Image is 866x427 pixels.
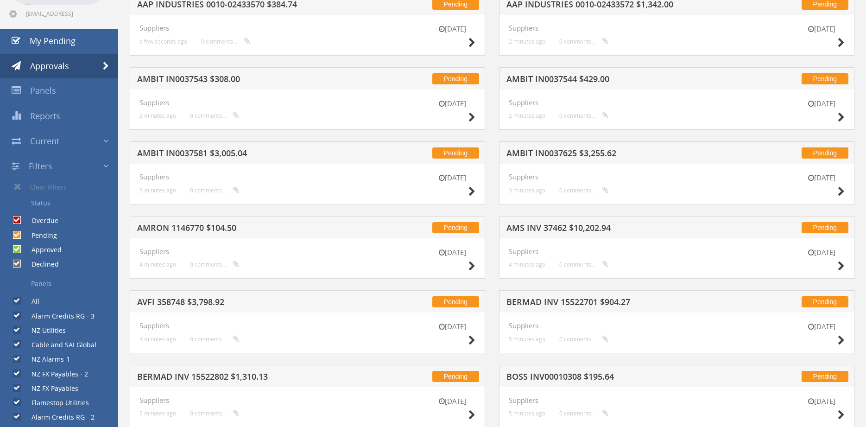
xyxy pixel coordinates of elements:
h5: AMBIT IN0037543 $308.00 [137,75,376,86]
small: 2 minutes ago [139,112,176,119]
label: NZ Utilities [22,326,66,335]
label: Declined [22,260,59,269]
h5: AMBIT IN0037581 $3,005.04 [137,149,376,160]
label: Alarm Credits RG - 3 [22,312,95,321]
small: 4 minutes ago [139,336,176,343]
small: [DATE] [798,396,845,406]
a: Clear Filters [7,178,118,195]
small: 0 comments... [190,336,239,343]
small: [DATE] [798,322,845,331]
h4: Suppliers [139,173,475,181]
h4: Suppliers [139,322,475,330]
span: Pending [802,371,848,382]
small: [DATE] [429,173,475,183]
small: [DATE] [429,24,475,34]
span: Current [30,135,59,147]
h5: BOSS INV00010308 $195.64 [506,372,745,384]
small: [DATE] [798,248,845,257]
span: Pending [802,73,848,84]
small: 2 minutes ago [509,112,545,119]
small: 0 comments... [559,112,608,119]
h4: Suppliers [509,173,845,181]
small: 0 comments... [559,187,608,194]
span: My Pending [30,35,76,46]
label: NZ FX Payables - 2 [22,370,88,379]
h4: Suppliers [509,248,845,255]
a: Panels [7,276,118,292]
h4: Suppliers [139,24,475,32]
small: 2 minutes ago [509,38,545,45]
label: Alarm Credits RG - 2 [22,413,95,422]
small: 3 minutes ago [509,187,545,194]
h4: Suppliers [139,396,475,404]
h5: AVFI 358748 $3,798.92 [137,298,376,309]
span: Filters [29,160,52,172]
label: NZ FX Payables [22,384,78,393]
small: [DATE] [798,99,845,108]
span: Pending [802,222,848,233]
span: Pending [802,147,848,159]
span: Pending [432,296,479,307]
span: Panels [30,85,56,96]
span: Pending [802,296,848,307]
small: 5 minutes ago [139,410,176,417]
small: 4 minutes ago [139,261,176,268]
small: [DATE] [429,396,475,406]
label: Cable and SAI Global [22,340,96,350]
h5: AMRON 1146770 $104.50 [137,223,376,235]
label: Approved [22,245,62,255]
label: All [22,297,39,306]
h5: AMBIT IN0037625 $3,255.62 [506,149,745,160]
span: Pending [432,371,479,382]
small: a few seconds ago [139,38,187,45]
h4: Suppliers [509,396,845,404]
span: Pending [432,73,479,84]
small: 5 minutes ago [509,410,545,417]
span: [EMAIL_ADDRESS][DOMAIN_NAME] [26,10,105,17]
h4: Suppliers [139,99,475,107]
small: 0 comments... [190,410,239,417]
h4: Suppliers [509,24,845,32]
small: 3 minutes ago [139,187,176,194]
small: 5 minutes ago [509,336,545,343]
label: NZ Alarms-1 [22,355,70,364]
h4: Suppliers [139,248,475,255]
small: 0 comments... [190,261,239,268]
small: 0 comments... [201,38,250,45]
label: Flamestop Utilities [22,398,89,408]
span: Pending [432,147,479,159]
small: 0 comments... [559,261,608,268]
span: Pending [432,222,479,233]
small: [DATE] [429,99,475,108]
small: [DATE] [429,248,475,257]
a: Status [7,195,118,211]
h5: BERMAD INV 15522701 $904.27 [506,298,745,309]
small: [DATE] [798,173,845,183]
small: 0 comments... [559,410,608,417]
label: Overdue [22,216,58,225]
small: [DATE] [429,322,475,331]
span: Reports [30,110,60,121]
h5: AMBIT IN0037544 $429.00 [506,75,745,86]
small: 0 comments... [190,187,239,194]
small: 0 comments... [559,336,608,343]
small: 0 comments... [559,38,608,45]
label: Pending [22,231,57,240]
h4: Suppliers [509,99,845,107]
small: 4 minutes ago [509,261,545,268]
h4: Suppliers [509,322,845,330]
h5: BERMAD INV 15522802 $1,310.13 [137,372,376,384]
small: [DATE] [798,24,845,34]
h5: AMS INV 37462 $10,202.94 [506,223,745,235]
small: 0 comments... [190,112,239,119]
span: Approvals [30,60,69,71]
